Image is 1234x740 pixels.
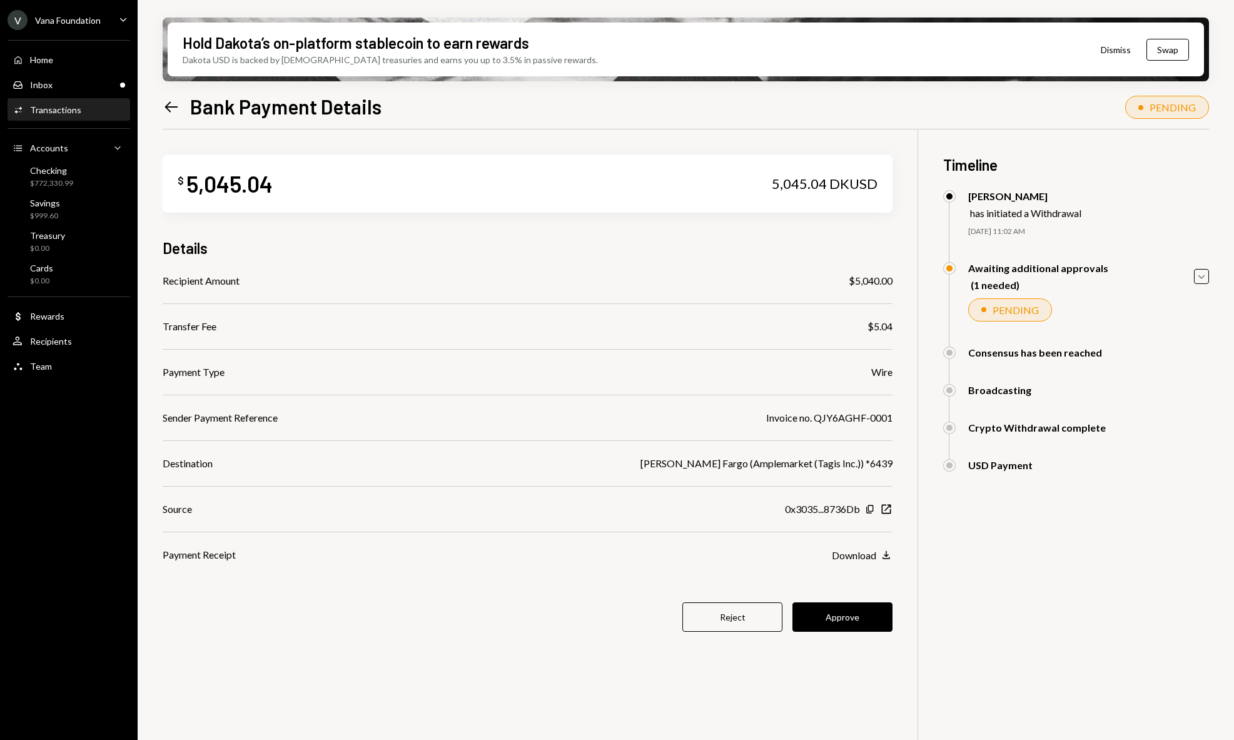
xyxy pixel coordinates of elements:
div: [PERSON_NAME] [968,190,1081,202]
h1: Bank Payment Details [190,94,382,119]
div: Recipients [30,336,72,347]
div: $999.60 [30,211,60,221]
div: Treasury [30,230,65,241]
div: PENDING [993,304,1039,316]
div: Accounts [30,143,68,153]
a: Transactions [8,98,130,121]
h3: Details [163,238,208,258]
div: USD Payment [968,459,1033,471]
a: Accounts [8,136,130,159]
div: Sender Payment Reference [163,410,278,425]
div: Wire [871,365,893,380]
div: Destination [163,456,213,471]
div: Inbox [30,79,53,90]
div: Recipient Amount [163,273,240,288]
div: Source [163,502,192,517]
div: $5.04 [867,319,893,334]
div: $0.00 [30,276,53,286]
div: Invoice no. QJY6AGHF-0001 [766,410,893,425]
div: 5,045.04 [186,170,273,198]
div: Awaiting additional approvals [968,262,1108,274]
div: Rewards [30,311,64,322]
div: Payment Receipt [163,547,236,562]
div: $5,040.00 [849,273,893,288]
div: Download [832,549,876,561]
div: Vana Foundation [35,15,101,26]
button: Dismiss [1085,35,1146,64]
div: $0.00 [30,243,65,254]
div: Payment Type [163,365,225,380]
a: Home [8,48,130,71]
div: has initiated a Withdrawal [970,207,1081,219]
div: Team [30,361,52,372]
div: $ [178,175,184,187]
div: PENDING [1150,101,1196,113]
div: (1 needed) [971,279,1108,291]
div: $772,330.99 [30,178,73,189]
div: Savings [30,198,60,208]
div: Consensus has been reached [968,347,1102,358]
div: Cards [30,263,53,273]
div: Home [30,54,53,65]
a: Team [8,355,130,377]
div: [DATE] 11:02 AM [968,226,1209,237]
button: Approve [792,602,893,632]
a: Savings$999.60 [8,194,130,224]
div: 0x3035...8736Db [785,502,860,517]
a: Inbox [8,73,130,96]
a: Recipients [8,330,130,352]
a: Cards$0.00 [8,259,130,289]
div: Transfer Fee [163,319,216,334]
div: V [8,10,28,30]
a: Treasury$0.00 [8,226,130,256]
button: Reject [682,602,782,632]
div: Transactions [30,104,81,115]
a: Checking$772,330.99 [8,161,130,191]
div: Crypto Withdrawal complete [968,422,1106,433]
h3: Timeline [943,155,1209,175]
div: Dakota USD is backed by [DEMOGRAPHIC_DATA] treasuries and earns you up to 3.5% in passive rewards. [183,53,598,66]
a: Rewards [8,305,130,327]
div: 5,045.04 DKUSD [772,175,877,193]
div: Checking [30,165,73,176]
button: Swap [1146,39,1189,61]
div: [PERSON_NAME] Fargo (Amplemarket (Tagis Inc.)) *6439 [640,456,893,471]
div: Hold Dakota’s on-platform stablecoin to earn rewards [183,33,529,53]
div: Broadcasting [968,384,1031,396]
button: Download [832,549,893,562]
